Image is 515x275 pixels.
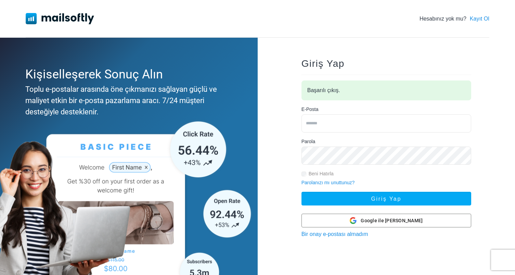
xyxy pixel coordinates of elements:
[420,15,489,23] div: Hesabınız yok mu?
[25,84,229,117] div: Toplu e-postalar arasında öne çıkmanızı sağlayan güçlü ve maliyet etkin bir e-posta pazarlama ara...
[361,217,423,224] span: Google ile [PERSON_NAME]
[301,192,471,205] button: Giriş Yap
[309,170,334,177] label: Beni Hatırla
[301,80,471,100] div: Başarılı çıkış.
[301,106,319,113] label: E-Posta
[301,231,368,237] a: Bir onay e-postası almadım
[301,214,471,227] button: Google ile [PERSON_NAME]
[470,15,489,23] a: Kayıt Ol
[301,180,355,185] a: Parolanızı mı unuttunuz?
[301,138,315,145] label: Parola
[301,58,345,69] span: Giriş Yap
[26,13,94,24] img: Mailsoftly
[25,65,229,84] div: Kişiselleşerek Sonuç Alın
